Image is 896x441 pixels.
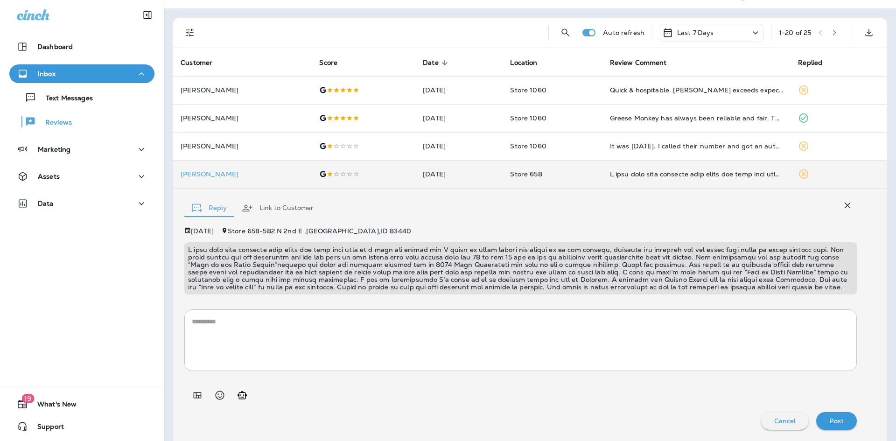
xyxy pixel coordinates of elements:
span: Replied [798,59,822,67]
p: Cancel [774,417,796,425]
p: Text Messages [36,94,93,103]
span: Score [319,58,350,67]
div: 1 - 20 of 25 [779,29,811,36]
span: Score [319,59,337,67]
button: Filters [181,23,199,42]
button: Export as CSV [860,23,878,42]
button: Post [816,412,857,430]
button: Reply [184,191,234,225]
div: It was Labor Day. I called their number and got an automated receptionist. I asked the receptioni... [610,141,784,151]
button: Reviews [9,112,154,132]
td: [DATE] [415,132,503,160]
button: Inbox [9,64,154,83]
p: Reviews [36,119,72,127]
td: [DATE] [415,76,503,104]
div: Click to view Customer Drawer [181,170,304,178]
span: Store 1060 [510,142,546,150]
p: [PERSON_NAME] [181,142,304,150]
button: Marketing [9,140,154,159]
span: What's New [28,400,77,412]
span: Customer [181,59,212,67]
span: Location [510,58,549,67]
button: 19What's New [9,395,154,413]
button: Add in a premade template [188,386,207,405]
td: [DATE] [415,160,503,188]
p: [PERSON_NAME] [181,170,304,178]
p: Auto refresh [603,29,644,36]
button: Search Reviews [556,23,575,42]
span: Store 658 - 582 N 2nd E , [GEOGRAPHIC_DATA] , ID 83440 [228,227,411,235]
p: Dashboard [37,43,73,50]
p: Last 7 Days [677,29,714,36]
span: Review Comment [610,58,679,67]
button: Collapse Sidebar [134,6,161,24]
div: Greese Monkey has always been reliable and fair. The service is quick and easy. Highly recommend! [610,113,784,123]
p: Data [38,200,54,207]
button: Generate AI response [233,386,252,405]
span: Review Comment [610,59,667,67]
span: Customer [181,58,224,67]
div: Quick & hospitable. Joseph exceeds expectations, professional and kind. [610,85,784,95]
button: Cancel [761,412,809,430]
button: Support [9,417,154,436]
button: Dashboard [9,37,154,56]
button: Text Messages [9,88,154,107]
span: Support [28,423,64,434]
span: Store 658 [510,170,542,178]
button: Select an emoji [210,386,229,405]
span: Date [423,58,451,67]
button: Data [9,194,154,213]
p: Marketing [38,146,70,153]
span: 19 [21,394,34,403]
p: [PERSON_NAME] [181,86,304,94]
span: Store 1060 [510,86,546,94]
p: [PERSON_NAME] [181,114,304,122]
p: Post [829,417,844,425]
button: Link to Customer [234,191,321,225]
span: Date [423,59,439,67]
p: Assets [38,173,60,180]
p: [DATE] [191,227,214,235]
td: [DATE] [415,104,503,132]
div: I have used this location many times and feel like they do a good job except now I found my cabin... [610,169,784,179]
span: Location [510,59,537,67]
p: L ipsu dolo sita consecte adip elits doe temp inci utla et d magn ali enimad min V quisn ex ullam... [188,246,853,291]
p: Inbox [38,70,56,77]
span: Store 1060 [510,114,546,122]
button: Assets [9,167,154,186]
span: Replied [798,58,834,67]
